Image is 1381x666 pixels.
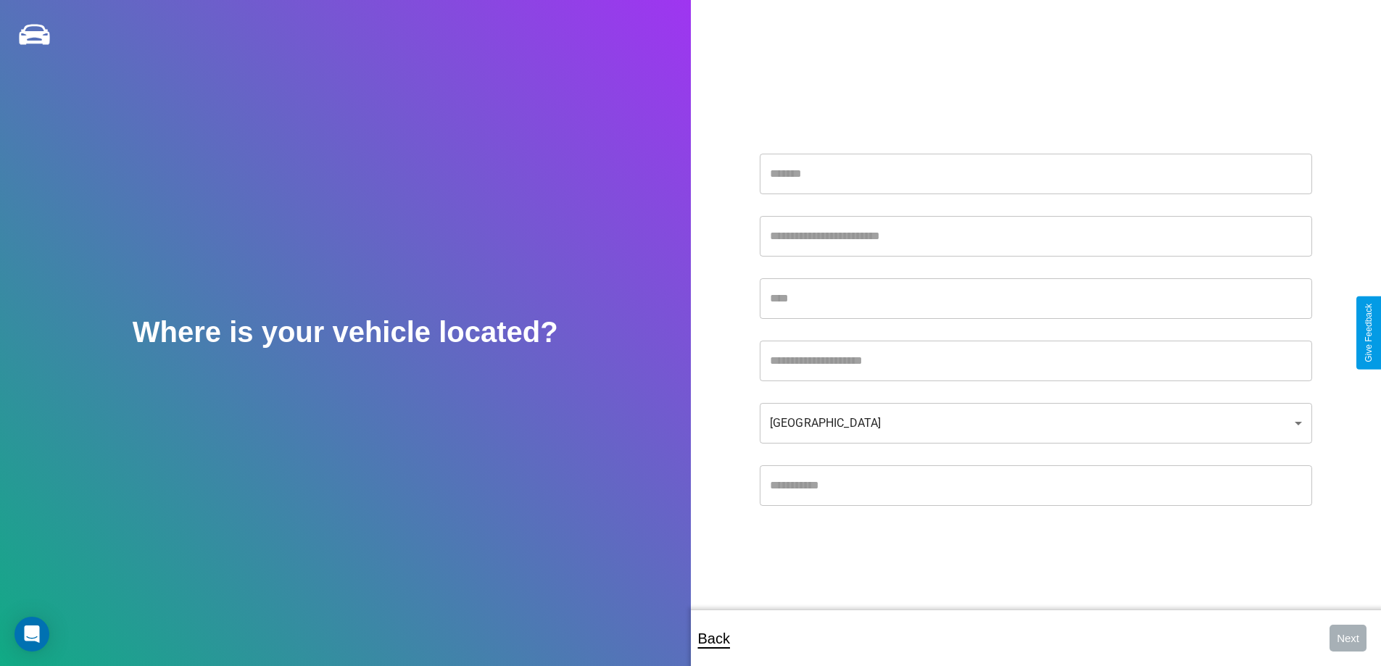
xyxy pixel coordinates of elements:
[1364,304,1374,362] div: Give Feedback
[1330,625,1367,652] button: Next
[14,617,49,652] div: Open Intercom Messenger
[698,625,730,652] p: Back
[133,316,558,349] h2: Where is your vehicle located?
[760,403,1312,444] div: [GEOGRAPHIC_DATA]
